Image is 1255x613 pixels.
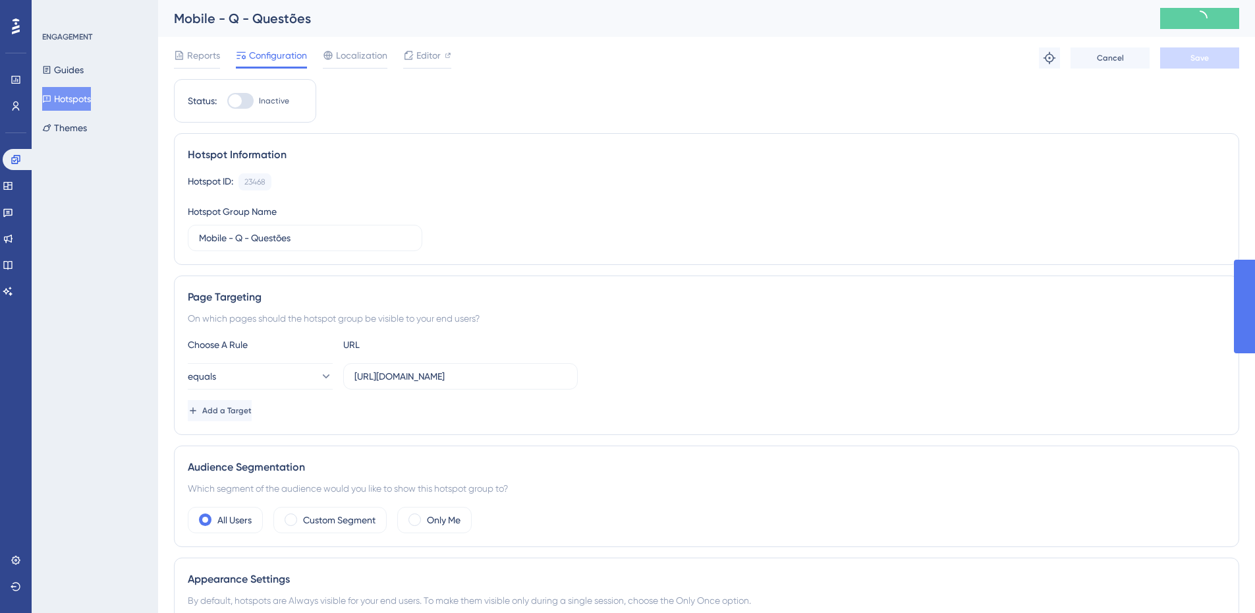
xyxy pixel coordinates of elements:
div: Mobile - Q - Questões [174,9,1127,28]
span: Add a Target [202,405,252,416]
button: Save [1160,47,1239,69]
div: Audience Segmentation [188,459,1225,475]
span: Configuration [249,47,307,63]
span: Cancel [1097,53,1124,63]
div: Hotspot Information [188,147,1225,163]
button: Hotspots [42,87,91,111]
div: Appearance Settings [188,571,1225,587]
div: ENGAGEMENT [42,32,92,42]
div: 23468 [244,177,265,187]
iframe: UserGuiding AI Assistant Launcher [1200,561,1239,600]
span: Editor [416,47,441,63]
div: On which pages should the hotspot group be visible to your end users? [188,310,1225,326]
span: Localization [336,47,387,63]
button: Themes [42,116,87,140]
div: URL [343,337,488,353]
label: Only Me [427,512,460,528]
button: Add a Target [188,400,252,421]
div: Choose A Rule [188,337,333,353]
span: Inactive [259,96,289,106]
input: Type your Hotspot Group Name here [199,231,411,245]
div: By default, hotspots are Always visible for your end users. To make them visible only during a si... [188,593,1225,608]
div: Which segment of the audience would you like to show this hotspot group to? [188,481,1225,496]
div: Hotspot Group Name [188,204,277,219]
input: yourwebsite.com/path [354,369,567,384]
button: Cancel [1071,47,1150,69]
label: Custom Segment [303,512,376,528]
label: All Users [217,512,252,528]
button: equals [188,363,333,390]
span: Save [1190,53,1209,63]
span: equals [188,368,216,384]
button: Guides [42,58,84,82]
div: Status: [188,93,217,109]
div: Page Targeting [188,289,1225,305]
span: Reports [187,47,220,63]
div: Hotspot ID: [188,173,233,190]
